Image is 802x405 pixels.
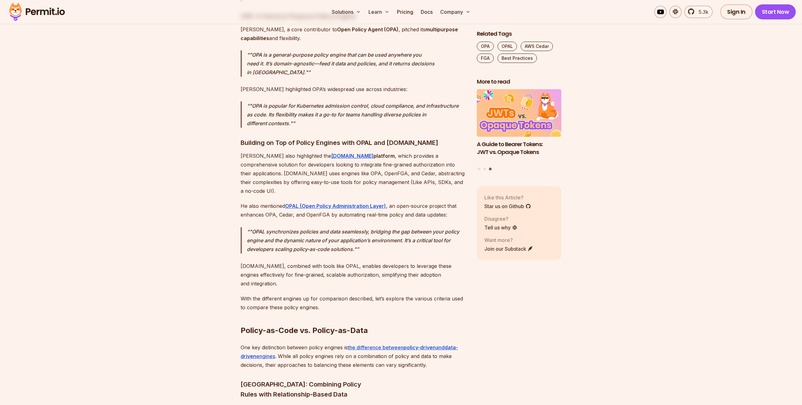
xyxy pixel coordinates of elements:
button: Go to slide 1 [478,168,480,170]
div: Posts [477,90,561,172]
h2: Related Tags [477,30,561,38]
button: Solutions [329,6,363,18]
a: Join our Substack [484,245,533,253]
img: A Guide to Bearer Tokens: JWT vs. Opaque Tokens [477,90,561,137]
a: the difference betweenpolicy-drivenanddata-drivenengines [241,344,458,359]
p: With the different engines up for comparison described, let’s explore the various criteria used t... [241,294,467,312]
strong: Open Policy Agent (OPA) [337,26,398,33]
a: Start Now [755,4,796,19]
a: Tell us why [484,224,518,231]
h3: Building on Top of Policy Engines with OPAL and [DOMAIN_NAME] [241,138,467,148]
p: "OPA is popular for Kubernetes admission control, cloud compliance, and infrastructure as code. I... [247,101,467,128]
button: Go to slide 2 [483,168,486,170]
p: "OPA is a general-purpose policy engine that can be used anywhere you need it. It’s domain-agnost... [247,50,467,77]
a: Best Practices [497,54,537,63]
a: OPAL (Open Policy Administration Layer) [285,203,386,209]
strong: data-driven [241,344,458,359]
a: [DOMAIN_NAME] [331,153,373,159]
a: OPAL [497,42,517,51]
a: OPA [477,42,494,51]
span: 5.3k [695,8,708,16]
p: One key distinction between policy engines is . While all policy engines rely on a combination of... [241,343,467,369]
strong: policy-driven [404,344,436,351]
a: A Guide to Bearer Tokens: JWT vs. Opaque TokensA Guide to Bearer Tokens: JWT vs. Opaque Tokens [477,90,561,164]
h2: More to read [477,78,561,86]
a: Pricing [394,6,416,18]
p: Disagree? [484,215,518,223]
a: Docs [418,6,435,18]
button: Go to slide 3 [489,168,492,171]
h2: Policy-as-Code vs. Policy-as-Data [241,300,467,336]
button: Learn [366,6,392,18]
img: Permit logo [6,1,68,23]
p: [DOMAIN_NAME], combined with tools like OPAL, enables developers to leverage these engines effect... [241,262,467,288]
p: "OPAL synchronizes policies and data seamlessly, bridging the gap between your policy engine and ... [247,227,467,254]
p: [PERSON_NAME], a core contributor to , pitched its and flexibility. [241,25,467,43]
strong: multipurpose capabilities [241,26,458,41]
a: Star us on Github [484,203,531,210]
p: [PERSON_NAME] highlighted OPA’s widespread use across industries: [241,85,467,94]
a: AWS Cedar [521,42,553,51]
p: Like this Article? [484,194,531,201]
p: Want more? [484,236,533,244]
p: He also mentioned , an open-source project that enhances OPA, Cedar, and OpenFGA by automating re... [241,202,467,219]
a: FGA [477,54,494,63]
h3: [GEOGRAPHIC_DATA]: Combining Policy Rules with Relationship-Based Data [241,379,467,399]
a: Sign In [720,4,753,19]
a: 5.3k [684,6,713,18]
li: 3 of 3 [477,90,561,164]
strong: platform [373,153,395,159]
p: [PERSON_NAME] also highlighted the , which provides a comprehensive solution for developers looki... [241,151,467,195]
button: Company [438,6,473,18]
h3: A Guide to Bearer Tokens: JWT vs. Opaque Tokens [477,141,561,156]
